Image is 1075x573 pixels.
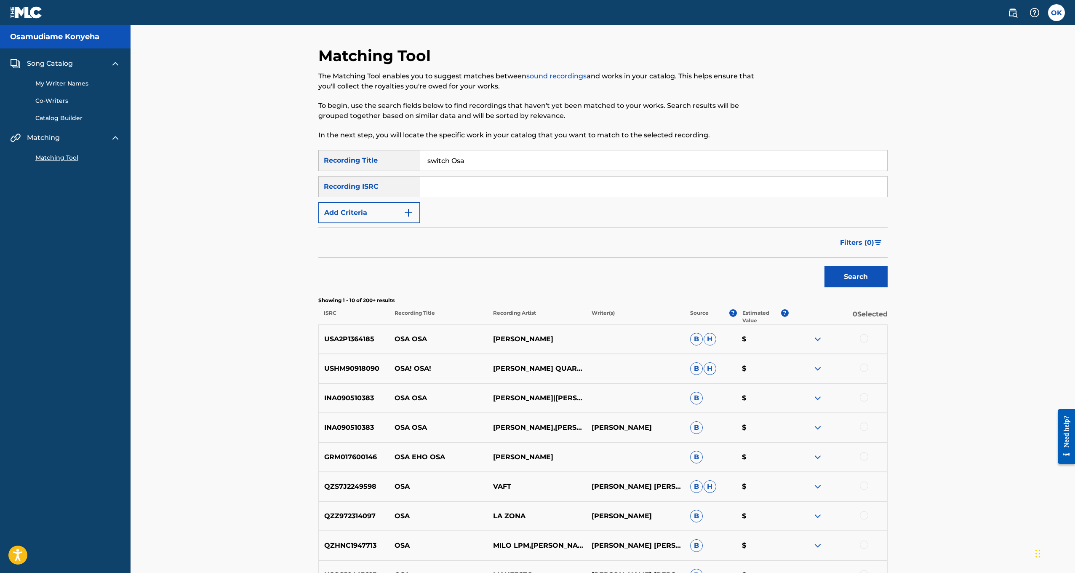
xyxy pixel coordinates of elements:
p: OSA [389,511,488,521]
span: B [690,539,703,552]
span: B [690,362,703,375]
span: B [690,421,703,434]
p: $ [736,334,789,344]
p: OSA OSA [389,393,488,403]
img: Song Catalog [10,59,20,69]
p: OSA [389,482,488,492]
span: H [704,362,716,375]
iframe: Resource Center [1051,401,1075,473]
p: VAFT [488,482,586,492]
img: Matching [10,133,21,143]
p: MILO LPM,[PERSON_NAME] [488,541,586,551]
img: expand [813,364,823,374]
p: OSA [389,541,488,551]
span: B [690,480,703,493]
p: [PERSON_NAME],[PERSON_NAME] [488,423,586,433]
p: USA2P1364185 [319,334,389,344]
img: expand [813,423,823,433]
a: Song CatalogSong Catalog [10,59,73,69]
img: expand [813,452,823,462]
a: Co-Writers [35,96,120,105]
p: $ [736,423,789,433]
p: QZZ972314097 [319,511,389,521]
p: The Matching Tool enables you to suggest matches between and works in your catalog. This helps en... [318,71,757,91]
p: $ [736,482,789,492]
p: $ [736,364,789,374]
span: H [704,333,716,345]
p: Recording Title [389,309,487,324]
span: B [690,392,703,404]
p: $ [736,393,789,403]
a: Matching Tool [35,153,120,162]
img: 9d2ae6d4665cec9f34b9.svg [403,208,413,218]
p: Estimated Value [742,309,781,324]
img: expand [813,482,823,492]
a: sound recordings [526,72,587,80]
p: $ [736,511,789,521]
p: [PERSON_NAME] [PERSON_NAME] [586,482,685,492]
img: filter [875,240,882,245]
span: Matching [27,133,60,143]
span: B [690,333,703,345]
img: expand [813,334,823,344]
img: help [1030,8,1040,18]
p: [PERSON_NAME] [586,423,685,433]
h5: Osamudiame Konyeha [10,32,99,42]
p: Recording Artist [488,309,586,324]
span: Filters ( 0 ) [840,238,874,248]
a: Public Search [1004,4,1021,21]
p: QZHNC1947713 [319,541,389,551]
img: expand [110,133,120,143]
button: Add Criteria [318,202,420,223]
p: Showing 1 - 10 of 200+ results [318,297,888,304]
p: In the next step, you will locate the specific work in your catalog that you want to match to the... [318,130,757,140]
p: LA ZONA [488,511,586,521]
img: expand [813,511,823,521]
p: $ [736,541,789,551]
p: [PERSON_NAME] [PERSON_NAME] [586,541,685,551]
img: expand [110,59,120,69]
p: USHM90918090 [319,364,389,374]
p: 0 Selected [789,309,887,324]
span: ? [729,309,737,317]
p: GRM017600146 [319,452,389,462]
img: expand [813,393,823,403]
p: [PERSON_NAME] [488,334,586,344]
div: User Menu [1048,4,1065,21]
p: OSA OSA [389,334,488,344]
button: Search [824,266,888,287]
img: expand [813,541,823,551]
p: To begin, use the search fields below to find recordings that haven't yet been matched to your wo... [318,101,757,121]
div: Drag [1035,541,1040,566]
p: [PERSON_NAME]|[PERSON_NAME] [488,393,586,403]
span: ? [781,309,789,317]
p: Source [690,309,709,324]
span: Song Catalog [27,59,73,69]
p: [PERSON_NAME] [488,452,586,462]
p: OSA! OSA! [389,364,488,374]
div: Help [1026,4,1043,21]
p: Writer(s) [586,309,685,324]
p: [PERSON_NAME] QUARTET [488,364,586,374]
span: B [690,510,703,522]
span: H [704,480,716,493]
p: $ [736,452,789,462]
p: INA090510383 [319,423,389,433]
img: search [1008,8,1018,18]
p: OSA EHO OSA [389,452,488,462]
p: OSA OSA [389,423,488,433]
img: MLC Logo [10,6,43,19]
a: Catalog Builder [35,114,120,123]
p: INA090510383 [319,393,389,403]
p: QZS7J2249598 [319,482,389,492]
p: [PERSON_NAME] [586,511,685,521]
form: Search Form [318,150,888,292]
button: Filters (0) [835,232,888,253]
a: My Writer Names [35,79,120,88]
iframe: Chat Widget [1033,533,1075,573]
span: B [690,451,703,463]
p: ISRC [318,309,389,324]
